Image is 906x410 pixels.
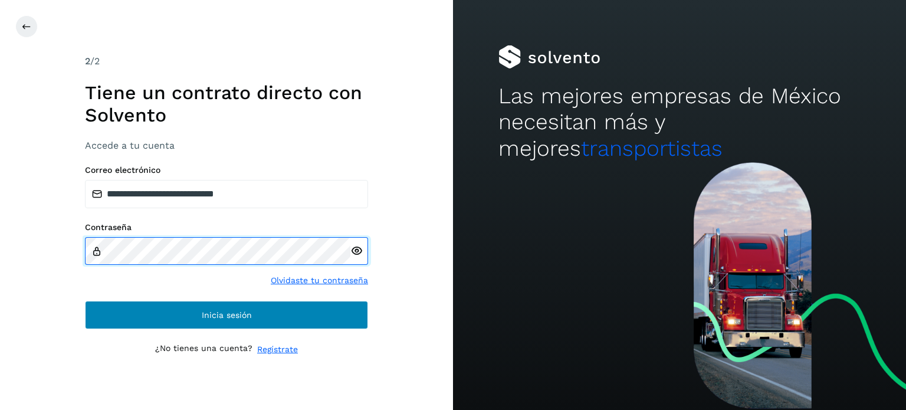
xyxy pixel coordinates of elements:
[85,55,90,67] span: 2
[85,54,368,68] div: /2
[498,83,861,162] h2: Las mejores empresas de México necesitan más y mejores
[155,343,252,356] p: ¿No tienes una cuenta?
[85,301,368,329] button: Inicia sesión
[85,140,368,151] h3: Accede a tu cuenta
[271,274,368,287] a: Olvidaste tu contraseña
[85,81,368,127] h1: Tiene un contrato directo con Solvento
[85,165,368,175] label: Correo electrónico
[85,222,368,232] label: Contraseña
[202,311,252,319] span: Inicia sesión
[257,343,298,356] a: Regístrate
[581,136,723,161] span: transportistas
